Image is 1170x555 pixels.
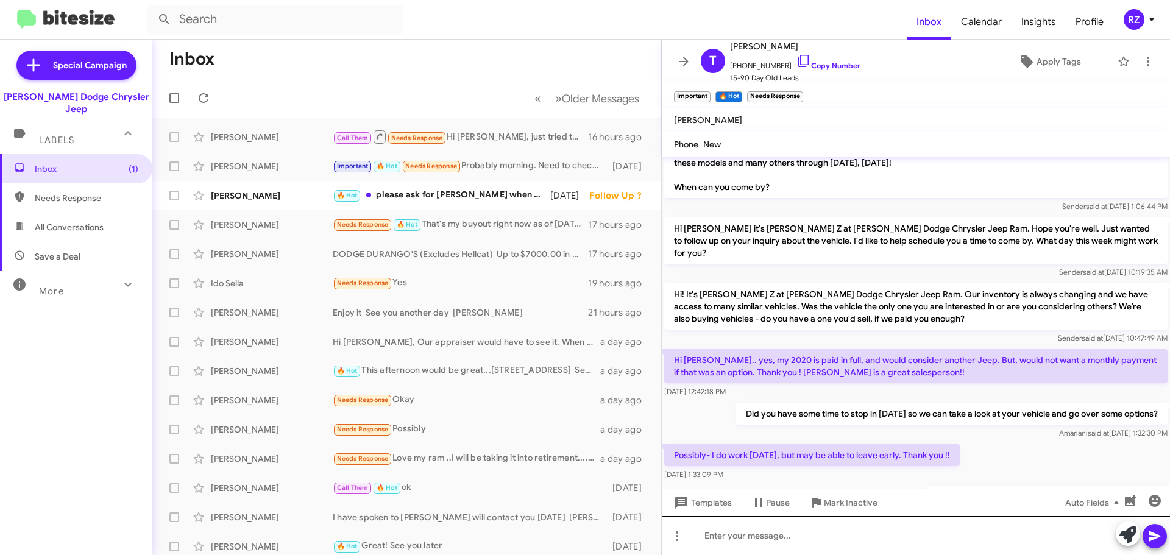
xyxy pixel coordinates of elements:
span: Needs Response [405,162,457,170]
small: Needs Response [747,91,803,102]
div: [PERSON_NAME] [211,540,333,553]
div: 19 hours ago [588,277,651,289]
span: [PHONE_NUMBER] [730,54,860,72]
div: [PERSON_NAME] [211,394,333,406]
span: Inbox [35,163,138,175]
span: Sender [DATE] 10:47:49 AM [1058,333,1168,342]
span: 🔥 Hot [377,162,397,170]
small: Important [674,91,711,102]
span: (1) [129,163,138,175]
span: Mark Inactive [824,492,877,514]
span: Save a Deal [35,250,80,263]
div: Hi [PERSON_NAME], Our appraiser would have to see it. When would you like to stop in? I can set a... [333,336,600,348]
div: [PERSON_NAME] [211,365,333,377]
div: Enjoy it See you another day [PERSON_NAME] [333,306,588,319]
a: Calendar [951,4,1012,40]
div: Yes [333,276,588,290]
div: Okay [333,393,600,407]
div: Follow Up ? [589,189,651,202]
div: Love my ram ..I will be taking it into retirement.... thks jtb [333,451,600,465]
div: 21 hours ago [588,306,651,319]
button: RZ [1113,9,1157,30]
div: a day ago [600,365,651,377]
div: a day ago [600,336,651,348]
a: Profile [1066,4,1113,40]
div: [PERSON_NAME] [211,511,333,523]
span: said at [1086,202,1107,211]
span: Needs Response [337,454,389,462]
div: [DATE] [606,482,651,494]
span: Call Them [337,134,369,142]
span: Auto Fields [1065,492,1124,514]
div: DODGE DURANGO'S (Excludes Hellcat) Up to $7000.00 in Rebates and Incentives for qualifying clients. [333,248,588,260]
span: Pause [766,492,790,514]
div: please ask for [PERSON_NAME] when you come in [DATE] [333,188,550,202]
span: Needs Response [337,279,389,287]
span: Templates [672,492,732,514]
span: 🔥 Hot [397,221,417,228]
span: [PERSON_NAME] [730,39,860,54]
span: [PERSON_NAME] [674,115,742,125]
p: Did you have some time to stop in [DATE] so we can take a look at your vehicle and go over some o... [736,403,1168,425]
button: Mark Inactive [799,492,887,514]
div: [PERSON_NAME] [211,482,333,494]
span: 🔥 Hot [337,367,358,375]
span: Needs Response [337,425,389,433]
a: Special Campaign [16,51,136,80]
span: » [555,91,562,106]
div: Hi [PERSON_NAME], just tried to call did you get my email? Thank you. [333,129,588,144]
span: Call Them [337,484,369,492]
span: Sender [DATE] 10:19:35 AM [1059,267,1168,277]
div: Ido Sella [211,277,333,289]
div: [PERSON_NAME] [211,248,333,260]
div: [PERSON_NAME] [211,453,333,465]
span: [DATE] 1:33:09 PM [664,470,723,479]
div: [PERSON_NAME] [211,423,333,436]
div: Possibly [333,422,600,436]
p: Hi [PERSON_NAME] it's [PERSON_NAME] Z at [PERSON_NAME] Dodge Chrysler Jeep Ram. Hope you're well.... [664,217,1168,264]
button: Auto Fields [1055,492,1133,514]
button: Next [548,86,647,111]
span: said at [1088,428,1109,437]
p: We're here until 6. Is there a time that may work for you? [928,486,1168,507]
div: [DATE] [550,189,589,202]
span: said at [1082,333,1103,342]
div: RZ [1124,9,1144,30]
div: 16 hours ago [588,131,651,143]
div: 17 hours ago [588,219,651,231]
div: [PERSON_NAME] [211,336,333,348]
button: Pause [742,492,799,514]
span: All Conversations [35,221,104,233]
div: [DATE] [606,540,651,553]
span: 🔥 Hot [337,542,358,550]
div: Probably morning. Need to check sched, thank u [333,159,606,173]
span: 15-90 Day Old Leads [730,72,860,84]
span: New [703,139,721,150]
div: a day ago [600,394,651,406]
span: Sender [DATE] 1:06:44 PM [1062,202,1168,211]
small: 🔥 Hot [715,91,742,102]
span: said at [1083,267,1104,277]
span: Phone [674,139,698,150]
span: Needs Response [35,192,138,204]
nav: Page navigation example [528,86,647,111]
h1: Inbox [169,49,214,69]
a: Inbox [907,4,951,40]
span: Apply Tags [1037,51,1081,72]
span: Older Messages [562,92,639,105]
div: a day ago [600,453,651,465]
span: Important [337,162,369,170]
span: Special Campaign [53,59,127,71]
button: Previous [527,86,548,111]
span: Needs Response [391,134,443,142]
div: [PERSON_NAME] [211,131,333,143]
p: Possibly- I do work [DATE], but may be able to leave early. Thank you !! [664,444,960,466]
div: That's my buyout right now as of [DATE] [333,217,588,232]
a: Insights [1012,4,1066,40]
a: Copy Number [796,61,860,70]
span: « [534,91,541,106]
div: 17 hours ago [588,248,651,260]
